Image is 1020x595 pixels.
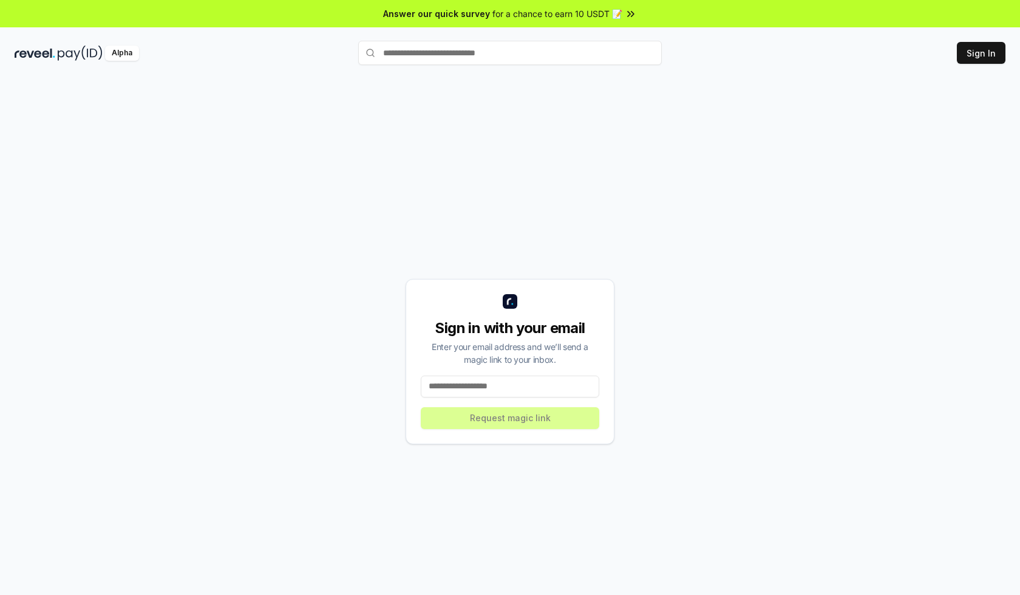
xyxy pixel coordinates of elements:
[503,294,517,309] img: logo_small
[105,46,139,61] div: Alpha
[383,7,490,20] span: Answer our quick survey
[421,340,599,366] div: Enter your email address and we’ll send a magic link to your inbox.
[421,318,599,338] div: Sign in with your email
[957,42,1005,64] button: Sign In
[15,46,55,61] img: reveel_dark
[492,7,622,20] span: for a chance to earn 10 USDT 📝
[58,46,103,61] img: pay_id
